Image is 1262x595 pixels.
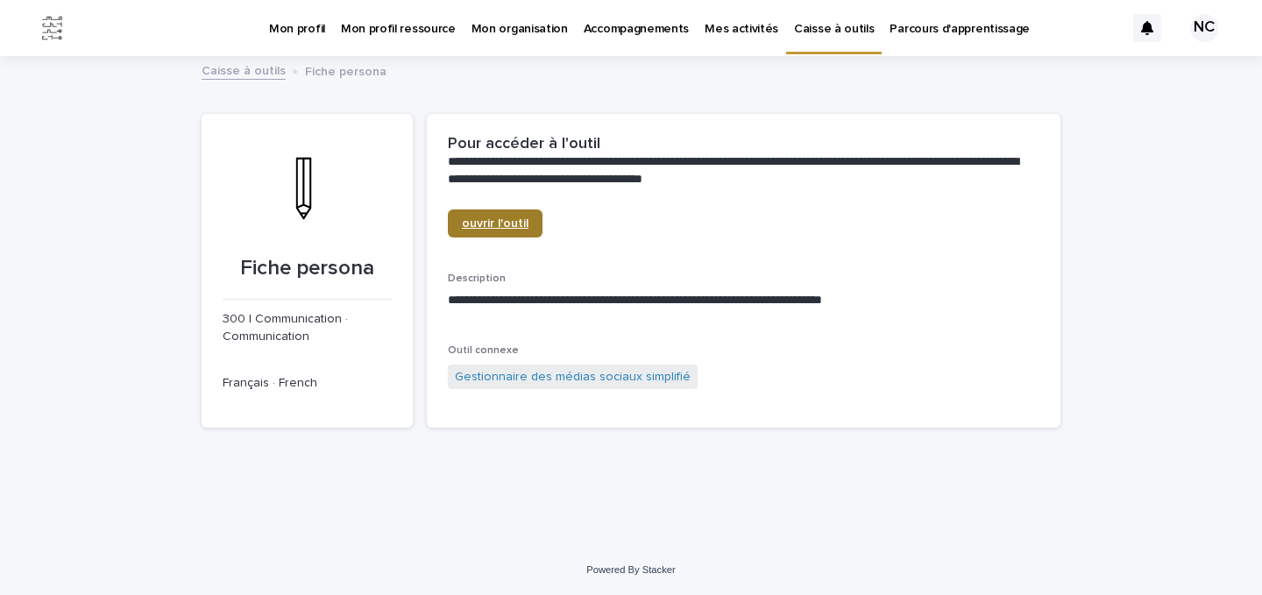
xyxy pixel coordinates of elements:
img: Jx8JiDZqSLW7pnA6nIo1 [35,11,70,46]
p: Fiche persona [223,256,392,281]
p: 300 | Communication · Communication [223,310,392,347]
a: Powered By Stacker [586,564,675,575]
a: ouvrir l'outil [448,209,542,237]
span: Outil connexe [448,345,519,356]
p: Fiche persona [305,60,386,80]
span: Description [448,273,506,284]
p: Français · French [223,374,392,393]
a: Caisse à outils [202,60,286,80]
div: NC [1190,14,1218,42]
h2: Pour accéder à l'outil [448,135,600,154]
a: Gestionnaire des médias sociaux simplifié [455,368,691,386]
span: ouvrir l'outil [462,217,528,230]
